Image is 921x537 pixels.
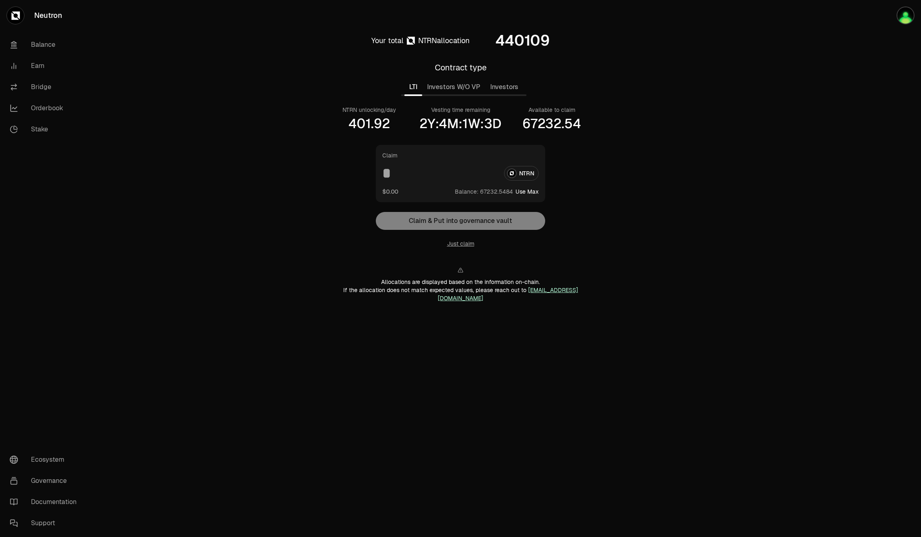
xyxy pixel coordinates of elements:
a: Ecosystem [3,449,88,470]
div: 440109 [496,33,550,49]
div: allocation [418,35,469,46]
div: Claim [382,151,397,159]
button: $0.00 [382,187,398,196]
div: Your total [371,35,403,46]
button: LTI [404,79,422,95]
button: Investors W/O VP [422,79,485,95]
div: NTRN unlocking/day [342,106,396,114]
a: Support [3,513,88,534]
div: Allocations are displayed based on the information on-chain. [320,278,601,286]
span: NTRN [418,36,437,45]
a: Earn [3,55,88,76]
div: Vesting time remaining [431,106,490,114]
div: 2Y:4M:1W:3D [419,116,502,132]
button: Investors [485,79,523,95]
a: Balance [3,34,88,55]
div: Contract type [435,62,487,73]
a: Orderbook [3,98,88,119]
a: Bridge [3,76,88,98]
a: Governance [3,470,88,491]
button: Just claim [447,240,474,248]
div: 67232.54 [522,116,581,132]
span: Balance: [455,188,478,196]
div: Available to claim [528,106,575,114]
a: Stake [3,119,88,140]
button: Use Max [515,188,539,196]
div: 401.92 [349,116,390,132]
div: If the allocation does not match expected values, please reach out to [320,286,601,302]
img: ledger-Investment [897,7,914,24]
a: Documentation [3,491,88,513]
